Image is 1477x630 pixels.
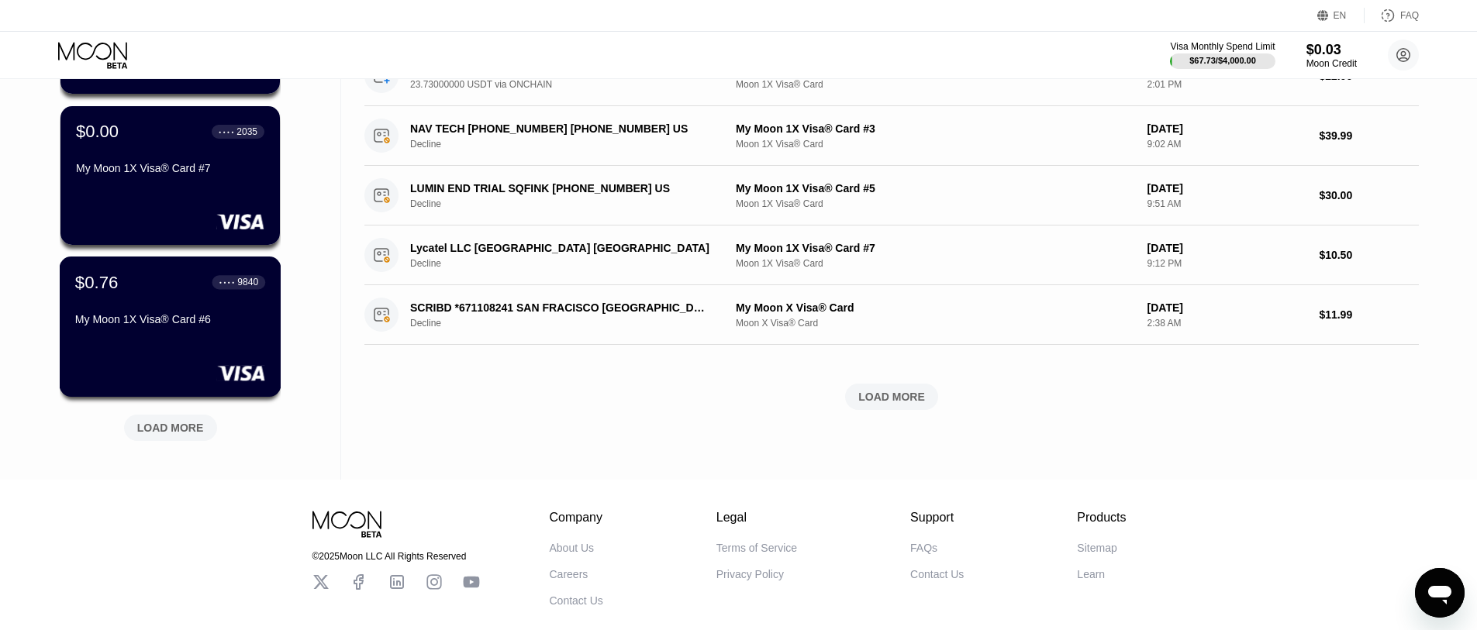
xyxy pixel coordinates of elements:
iframe: Кнопка запуска окна обмена сообщениями [1415,568,1465,618]
div: Privacy Policy [716,568,784,580]
div: SCRIBD *671108241 SAN FRACISCO [GEOGRAPHIC_DATA] [410,301,711,314]
div: My Moon 1X Visa® Card #7 [76,162,264,174]
div: Sitemap [1077,542,1116,554]
div: 9:02 AM [1147,139,1307,150]
div: NAV TECH [PHONE_NUMBER] [PHONE_NUMBER] USDeclineMy Moon 1X Visa® Card #3Moon 1X Visa® Card[DATE]9... [364,106,1419,166]
div: Moon 1X Visa® Card [736,79,1135,90]
div: 2:01 PM [1147,79,1307,90]
div: About Us [550,542,595,554]
div: LOAD MORE [137,421,204,435]
div: ● ● ● ● [219,129,234,134]
div: Company [550,511,603,525]
div: Visa Monthly Spend Limit$67.73/$4,000.00 [1170,41,1275,69]
div: Careers [550,568,588,580]
div: Decline [410,139,733,150]
div: Contact Us [550,594,603,607]
div: $0.76 [75,272,119,292]
div: FAQ [1365,8,1419,23]
div: LOAD MORE [858,390,925,404]
div: Moon X Visa® Card [736,318,1135,329]
div: 23.73000000 USDT via ONCHAIN [410,79,733,90]
div: $10.50 [1319,249,1419,261]
div: Lycatel LLC [GEOGRAPHIC_DATA] [GEOGRAPHIC_DATA] [410,242,711,254]
div: Contact Us [910,568,964,580]
div: Decline [410,318,733,329]
div: LUMIN END TRIAL SQFINK [PHONE_NUMBER] USDeclineMy Moon 1X Visa® Card #5Moon 1X Visa® Card[DATE]9:... [364,166,1419,225]
div: Lycatel LLC [GEOGRAPHIC_DATA] [GEOGRAPHIC_DATA]DeclineMy Moon 1X Visa® Card #7Moon 1X Visa® Card[... [364,225,1419,285]
div: Decline [410,198,733,209]
div: Learn [1077,568,1105,580]
div: FAQs [910,542,937,554]
div: $0.00● ● ● ●2035My Moon 1X Visa® Card #7 [60,106,280,245]
div: Terms of Service [716,542,797,554]
div: EN [1317,8,1365,23]
div: Products [1077,511,1126,525]
div: 9:12 PM [1147,258,1307,269]
div: $0.03Moon Credit [1306,42,1357,69]
div: Moon 1X Visa® Card [736,198,1135,209]
div: 9:51 AM [1147,198,1307,209]
div: $39.99 [1319,129,1419,142]
div: Legal [716,511,797,525]
div: [DATE] [1147,122,1307,135]
div: Moon Credit [1306,58,1357,69]
div: $0.03 [1306,42,1357,58]
div: NAV TECH [PHONE_NUMBER] [PHONE_NUMBER] US [410,122,711,135]
div: My Moon 1X Visa® Card #6 [75,313,265,325]
div: My Moon X Visa® Card [736,301,1135,314]
div: [DATE] [1147,242,1307,254]
div: LUMIN END TRIAL SQFINK [PHONE_NUMBER] US [410,182,711,195]
div: LOAD MORE [112,408,229,441]
div: [DATE] [1147,301,1307,314]
div: FAQ [1400,10,1419,21]
div: ● ● ● ● [219,280,235,284]
div: $0.00 [76,122,119,142]
div: My Moon 1X Visa® Card #5 [736,182,1135,195]
div: Moon 1X Visa® Card [736,139,1135,150]
div: $30.00 [1319,189,1419,201]
div: $0.76● ● ● ●9840My Moon 1X Visa® Card #6 [60,257,280,396]
div: SCRIBD *671108241 SAN FRACISCO [GEOGRAPHIC_DATA]DeclineMy Moon X Visa® CardMoon X Visa® Card[DATE... [364,285,1419,345]
div: $11.99 [1319,308,1419,321]
div: Support [910,511,964,525]
div: Moon 1X Visa® Card [736,258,1135,269]
div: My Moon 1X Visa® Card #3 [736,122,1135,135]
div: LOAD MORE [364,384,1419,410]
div: 2035 [236,126,257,137]
div: Visa Monthly Spend Limit [1170,41,1275,52]
div: © 2025 Moon LLC All Rights Reserved [312,551,480,562]
div: $67.73 / $4,000.00 [1189,56,1256,65]
div: Decline [410,258,733,269]
div: EN [1334,10,1347,21]
div: [DATE] [1147,182,1307,195]
div: My Moon 1X Visa® Card #7 [736,242,1135,254]
div: 9840 [237,277,258,287]
div: 2:38 AM [1147,318,1307,329]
